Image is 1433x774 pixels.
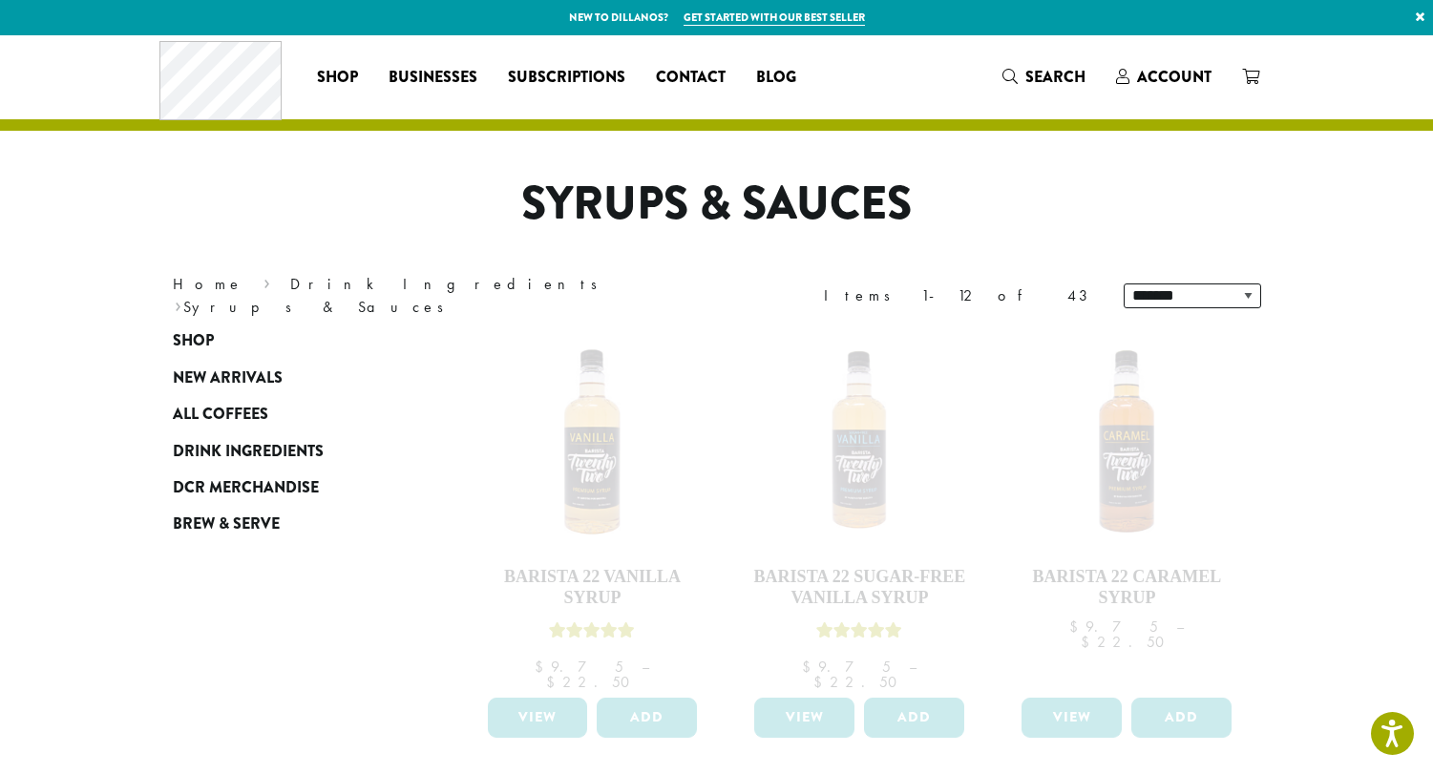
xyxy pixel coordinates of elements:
h1: Syrups & Sauces [158,177,1275,232]
span: › [175,289,181,319]
a: DCR Merchandise [173,470,402,506]
a: Search [987,61,1101,93]
span: Contact [656,66,726,90]
a: Home [173,274,243,294]
a: Drink Ingredients [173,432,402,469]
a: Drink Ingredients [290,274,610,294]
a: Get started with our best seller [684,10,865,26]
span: All Coffees [173,403,268,427]
span: Blog [756,66,796,90]
span: Shop [173,329,214,353]
nav: Breadcrumb [173,273,688,319]
span: Shop [317,66,358,90]
a: All Coffees [173,396,402,432]
span: DCR Merchandise [173,476,319,500]
span: Brew & Serve [173,513,280,536]
span: › [263,266,270,296]
span: Subscriptions [508,66,625,90]
span: Businesses [389,66,477,90]
a: Shop [173,323,402,359]
span: Search [1025,66,1085,88]
a: Brew & Serve [173,506,402,542]
a: Shop [302,62,373,93]
div: Items 1-12 of 43 [824,284,1095,307]
span: Account [1137,66,1212,88]
span: New Arrivals [173,366,283,390]
span: Drink Ingredients [173,440,324,464]
a: New Arrivals [173,360,402,396]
